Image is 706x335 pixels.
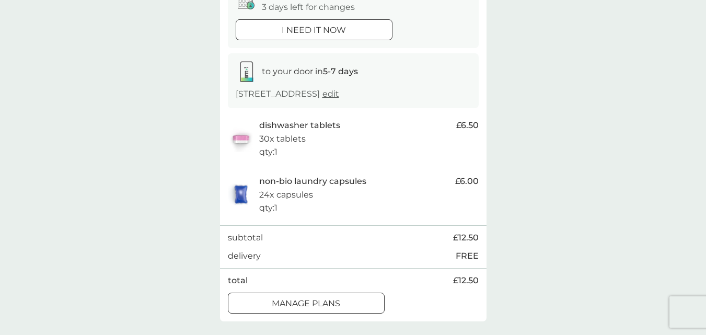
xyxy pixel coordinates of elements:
span: £12.50 [453,274,479,287]
p: 30x tablets [259,132,306,146]
p: subtotal [228,231,263,245]
span: £6.50 [456,119,479,132]
p: 3 days left for changes [262,1,355,14]
p: dishwasher tablets [259,119,340,132]
p: manage plans [272,297,340,310]
p: qty : 1 [259,145,277,159]
p: FREE [456,249,479,263]
span: £6.00 [455,175,479,188]
a: edit [322,89,339,99]
p: 24x capsules [259,188,313,202]
p: delivery [228,249,261,263]
span: to your door in [262,66,358,76]
button: manage plans [228,293,385,314]
strong: 5-7 days [323,66,358,76]
button: i need it now [236,19,392,40]
p: qty : 1 [259,201,277,215]
p: [STREET_ADDRESS] [236,87,339,101]
p: total [228,274,248,287]
p: non-bio laundry capsules [259,175,366,188]
span: £12.50 [453,231,479,245]
p: i need it now [282,24,346,37]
